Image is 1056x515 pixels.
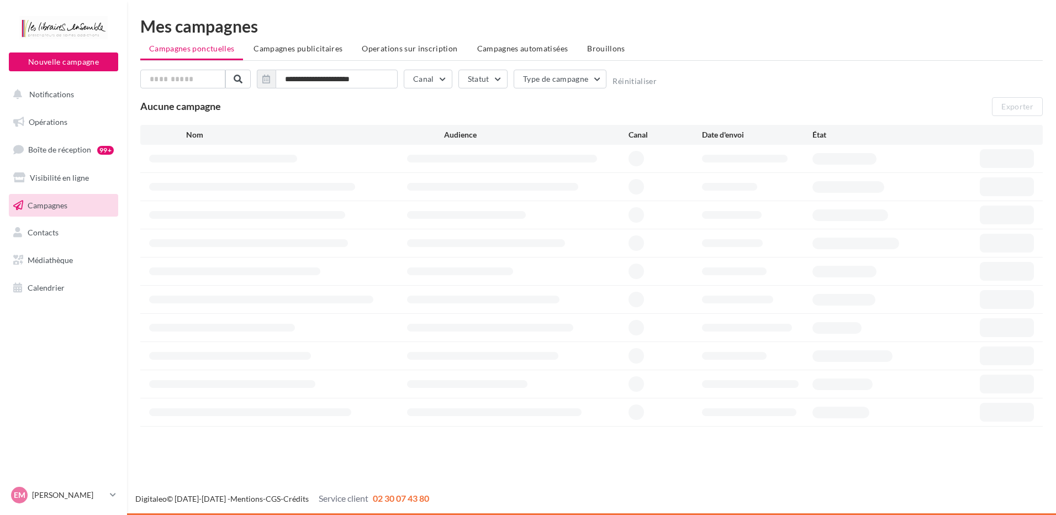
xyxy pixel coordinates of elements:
[992,97,1043,116] button: Exporter
[254,44,342,53] span: Campagnes publicitaires
[14,490,25,501] span: EM
[444,129,629,140] div: Audience
[319,493,368,503] span: Service client
[587,44,625,53] span: Brouillons
[135,494,429,503] span: © [DATE]-[DATE] - - -
[7,111,120,134] a: Opérations
[283,494,309,503] a: Crédits
[9,485,118,506] a: EM [PERSON_NAME]
[7,83,116,106] button: Notifications
[404,70,452,88] button: Canal
[7,276,120,299] a: Calendrier
[7,221,120,244] a: Contacts
[7,249,120,272] a: Médiathèque
[812,129,923,140] div: État
[7,166,120,190] a: Visibilité en ligne
[477,44,568,53] span: Campagnes automatisées
[28,255,73,265] span: Médiathèque
[514,70,607,88] button: Type de campagne
[230,494,263,503] a: Mentions
[29,90,74,99] span: Notifications
[28,200,67,209] span: Campagnes
[135,494,167,503] a: Digitaleo
[28,283,65,292] span: Calendrier
[28,145,91,154] span: Boîte de réception
[140,18,1043,34] div: Mes campagnes
[30,173,89,182] span: Visibilité en ligne
[613,77,657,86] button: Réinitialiser
[362,44,457,53] span: Operations sur inscription
[140,100,221,112] span: Aucune campagne
[702,129,812,140] div: Date d'envoi
[7,194,120,217] a: Campagnes
[9,52,118,71] button: Nouvelle campagne
[32,490,105,501] p: [PERSON_NAME]
[97,146,114,155] div: 99+
[7,138,120,161] a: Boîte de réception99+
[29,117,67,127] span: Opérations
[28,228,59,237] span: Contacts
[266,494,281,503] a: CGS
[458,70,508,88] button: Statut
[186,129,444,140] div: Nom
[373,493,429,503] span: 02 30 07 43 80
[629,129,702,140] div: Canal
